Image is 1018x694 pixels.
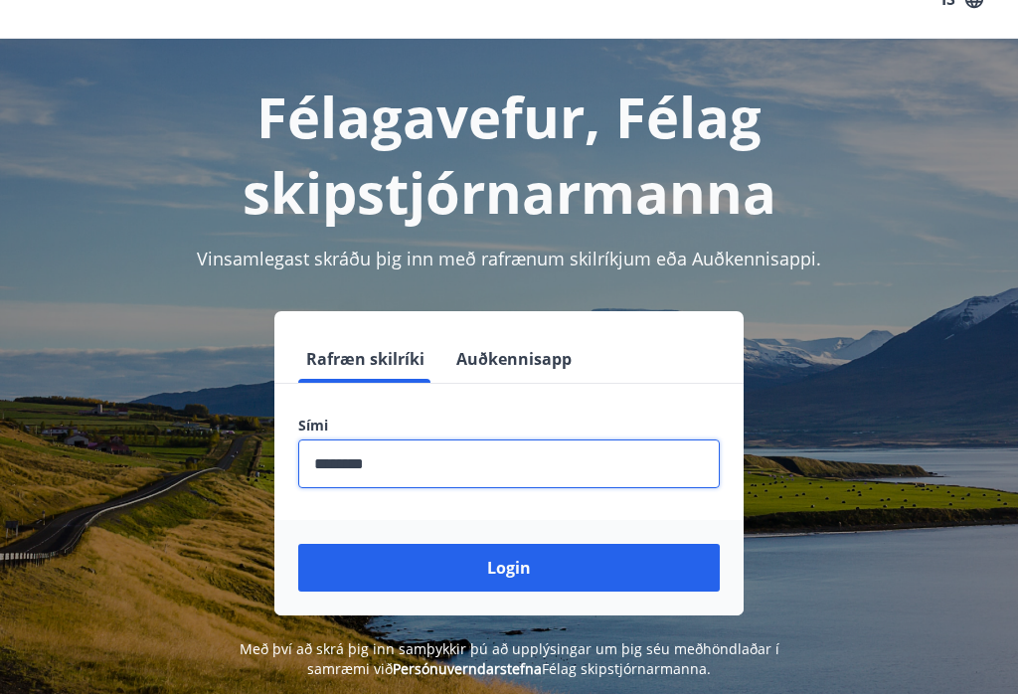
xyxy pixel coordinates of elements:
[298,335,432,383] button: Rafræn skilríki
[24,79,994,230] h1: Félagavefur, Félag skipstjórnarmanna
[298,416,720,435] label: Sími
[197,247,821,270] span: Vinsamlegast skráðu þig inn með rafrænum skilríkjum eða Auðkennisappi.
[298,544,720,592] button: Login
[240,639,779,678] span: Með því að skrá þig inn samþykkir þú að upplýsingar um þig séu meðhöndlaðar í samræmi við Félag s...
[448,335,580,383] button: Auðkennisapp
[393,659,542,678] a: Persónuverndarstefna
